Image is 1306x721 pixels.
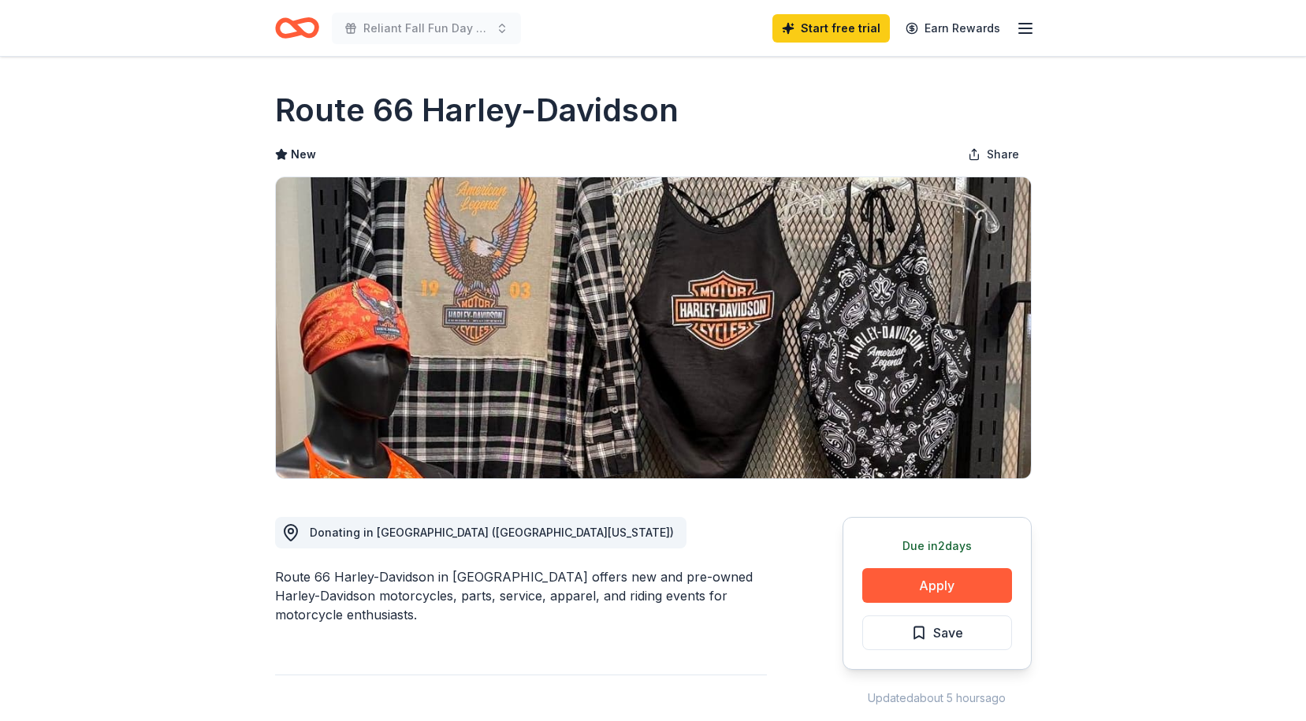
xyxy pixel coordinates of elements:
span: Reliant Fall Fun Day 2025 [363,19,489,38]
button: Reliant Fall Fun Day 2025 [332,13,521,44]
span: New [291,145,316,164]
span: Share [987,145,1019,164]
button: Save [862,615,1012,650]
a: Earn Rewards [896,14,1010,43]
h1: Route 66 Harley-Davidson [275,88,679,132]
button: Apply [862,568,1012,603]
button: Share [955,139,1032,170]
div: Route 66 Harley-Davidson in [GEOGRAPHIC_DATA] offers new and pre-owned Harley-Davidson motorcycle... [275,567,767,624]
span: Donating in [GEOGRAPHIC_DATA] ([GEOGRAPHIC_DATA][US_STATE]) [310,526,674,539]
div: Due in 2 days [862,537,1012,556]
a: Start free trial [772,14,890,43]
div: Updated about 5 hours ago [843,689,1032,708]
span: Save [933,623,963,643]
img: Image for Route 66 Harley-Davidson [276,177,1031,478]
a: Home [275,9,319,46]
